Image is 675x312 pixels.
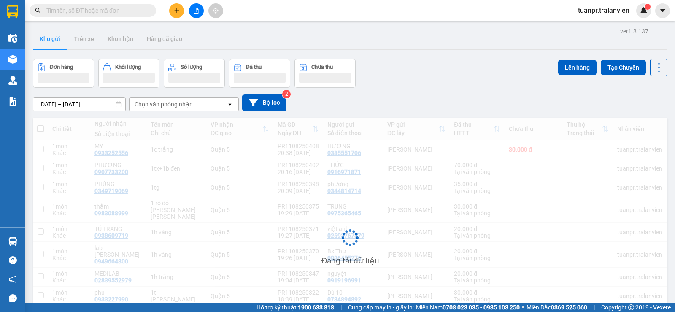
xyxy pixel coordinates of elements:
[189,3,204,18] button: file-add
[169,3,184,18] button: plus
[46,6,146,15] input: Tìm tên, số ĐT hoặc mã đơn
[628,304,634,310] span: copyright
[193,8,199,14] span: file-add
[311,64,333,70] div: Chưa thu
[8,97,17,106] img: solution-icon
[558,60,597,75] button: Lên hàng
[35,8,41,14] span: search
[594,303,595,312] span: |
[8,55,17,64] img: warehouse-icon
[8,237,17,246] img: warehouse-icon
[164,59,225,88] button: Số lượng
[321,255,379,267] div: Đang tải dữ liệu
[8,76,17,85] img: warehouse-icon
[115,64,141,70] div: Khối lượng
[620,27,648,36] div: ver 1.8.137
[7,5,18,18] img: logo-vxr
[298,304,334,311] strong: 1900 633 818
[229,59,290,88] button: Đã thu
[256,303,334,312] span: Hỗ trợ kỹ thuật:
[526,303,587,312] span: Miền Bắc
[174,8,180,14] span: plus
[348,303,414,312] span: Cung cấp máy in - giấy in:
[640,7,648,14] img: icon-new-feature
[208,3,223,18] button: aim
[9,256,17,264] span: question-circle
[101,29,140,49] button: Kho nhận
[33,59,94,88] button: Đơn hàng
[522,306,524,309] span: ⚪️
[9,294,17,302] span: message
[181,64,202,70] div: Số lượng
[135,100,193,109] div: Chọn văn phòng nhận
[8,34,17,43] img: warehouse-icon
[98,59,159,88] button: Khối lượng
[242,94,286,111] button: Bộ lọc
[645,4,651,10] sup: 1
[282,90,291,98] sup: 2
[443,304,520,311] strong: 0708 023 035 - 0935 103 250
[50,64,73,70] div: Đơn hàng
[9,275,17,283] span: notification
[33,98,125,111] input: Select a date range.
[659,7,667,14] span: caret-down
[571,5,636,16] span: tuanpr.tralanvien
[213,8,219,14] span: aim
[294,59,356,88] button: Chưa thu
[416,303,520,312] span: Miền Nam
[655,3,670,18] button: caret-down
[227,101,233,108] svg: open
[551,304,587,311] strong: 0369 525 060
[340,303,342,312] span: |
[67,29,101,49] button: Trên xe
[646,4,649,10] span: 1
[140,29,189,49] button: Hàng đã giao
[33,29,67,49] button: Kho gửi
[246,64,262,70] div: Đã thu
[601,60,646,75] button: Tạo Chuyến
